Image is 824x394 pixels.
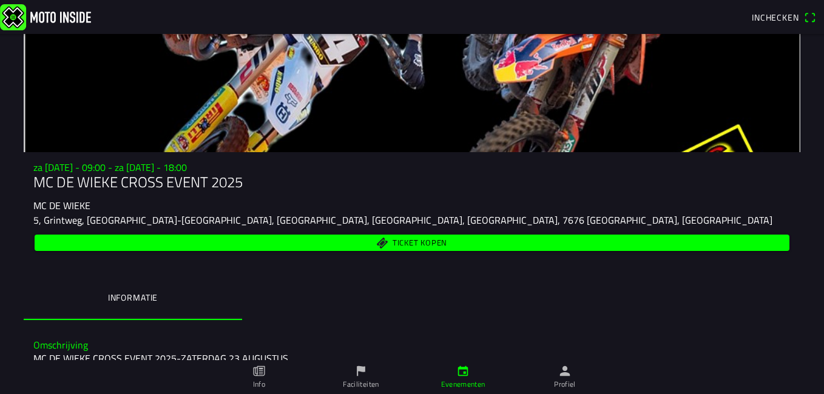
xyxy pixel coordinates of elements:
ion-label: Info [253,379,265,390]
a: Incheckenqr scanner [746,7,822,27]
h3: za [DATE] - 09:00 - za [DATE] - 18:00 [33,162,791,173]
ion-icon: flag [354,364,368,378]
ion-icon: calendar [456,364,470,378]
ion-text: MC DE WIEKE [33,198,90,213]
span: Inchecken [752,11,799,24]
ion-label: Profiel [554,379,576,390]
h3: Omschrijving [33,339,791,351]
ion-label: Evenementen [441,379,485,390]
ion-icon: paper [252,364,266,378]
ion-label: Informatie [108,291,158,304]
ion-icon: person [558,364,572,378]
span: Ticket kopen [393,239,447,247]
h1: MC DE WIEKE CROSS EVENT 2025 [33,173,791,191]
ion-label: Faciliteiten [343,379,379,390]
ion-text: 5, Grintweg, [GEOGRAPHIC_DATA]-[GEOGRAPHIC_DATA], [GEOGRAPHIC_DATA], [GEOGRAPHIC_DATA], [GEOGRAPH... [33,213,772,227]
